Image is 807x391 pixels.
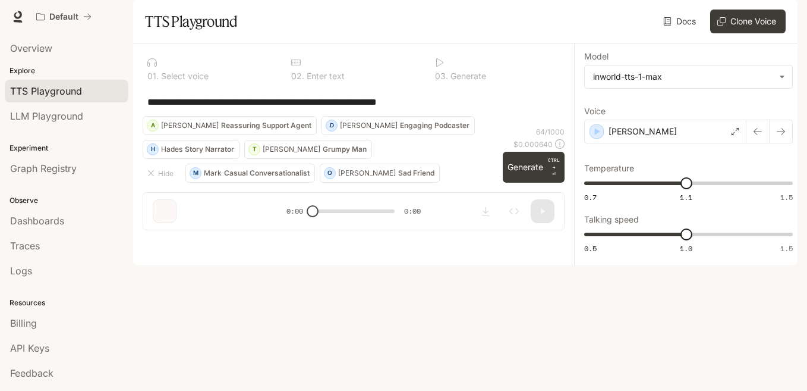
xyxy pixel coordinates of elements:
[710,10,786,33] button: Clone Voice
[221,122,311,129] p: Reassuring Support Agent
[143,164,181,183] button: Hide
[304,72,345,80] p: Enter text
[536,127,565,137] p: 64 / 1000
[338,170,396,177] p: [PERSON_NAME]
[584,215,639,224] p: Talking speed
[584,164,634,173] p: Temperature
[31,5,97,29] button: All workspaces
[263,146,320,153] p: [PERSON_NAME]
[224,170,310,177] p: Casual Conversationalist
[780,192,793,202] span: 1.5
[185,164,315,183] button: MMarkCasual Conversationalist
[244,140,372,159] button: T[PERSON_NAME]Grumpy Man
[780,243,793,254] span: 1.5
[513,139,553,149] p: $ 0.000640
[435,72,448,80] p: 0 3 .
[190,164,201,183] div: M
[584,192,597,202] span: 0.7
[585,65,792,88] div: inworld-tts-1-max
[161,122,219,129] p: [PERSON_NAME]
[143,140,239,159] button: HHadesStory Narrator
[147,116,158,135] div: A
[584,243,597,254] span: 0.5
[584,52,609,61] p: Model
[398,170,434,177] p: Sad Friend
[321,116,475,135] button: D[PERSON_NAME]Engaging Podcaster
[584,107,606,115] p: Voice
[147,140,158,159] div: H
[185,146,234,153] p: Story Narrator
[323,146,367,153] p: Grumpy Man
[324,164,335,183] div: O
[145,10,237,33] h1: TTS Playground
[249,140,260,159] div: T
[291,72,304,80] p: 0 2 .
[147,72,159,80] p: 0 1 .
[49,12,78,22] p: Default
[143,116,317,135] button: A[PERSON_NAME]Reassuring Support Agent
[159,72,209,80] p: Select voice
[767,351,795,379] iframe: Intercom live chat
[548,157,560,171] p: CTRL +
[340,122,398,129] p: [PERSON_NAME]
[448,72,486,80] p: Generate
[661,10,701,33] a: Docs
[204,170,222,177] p: Mark
[680,192,692,202] span: 1.1
[326,116,337,135] div: D
[593,71,773,83] div: inworld-tts-1-max
[503,152,565,183] button: GenerateCTRL +⏎
[320,164,440,183] button: O[PERSON_NAME]Sad Friend
[548,157,560,178] p: ⏎
[161,146,182,153] p: Hades
[680,243,692,254] span: 1.0
[400,122,469,129] p: Engaging Podcaster
[609,126,677,137] p: [PERSON_NAME]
